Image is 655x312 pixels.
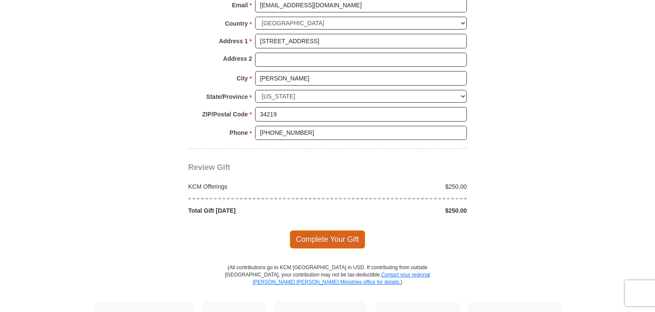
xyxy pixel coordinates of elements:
[184,206,328,215] div: Total Gift [DATE]
[290,230,366,248] span: Complete Your Gift
[327,206,472,215] div: $250.00
[237,72,248,84] strong: City
[188,163,230,172] span: Review Gift
[230,127,248,139] strong: Phone
[327,182,472,191] div: $250.00
[225,264,430,301] p: (All contributions go to KCM [GEOGRAPHIC_DATA] in USD. If contributing from outside [GEOGRAPHIC_D...
[252,272,430,285] a: Contact your regional [PERSON_NAME] [PERSON_NAME] Ministries office for details.
[206,91,248,103] strong: State/Province
[225,18,248,30] strong: Country
[219,35,248,47] strong: Address 1
[202,108,248,120] strong: ZIP/Postal Code
[184,182,328,191] div: KCM Offerings
[223,53,252,65] strong: Address 2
